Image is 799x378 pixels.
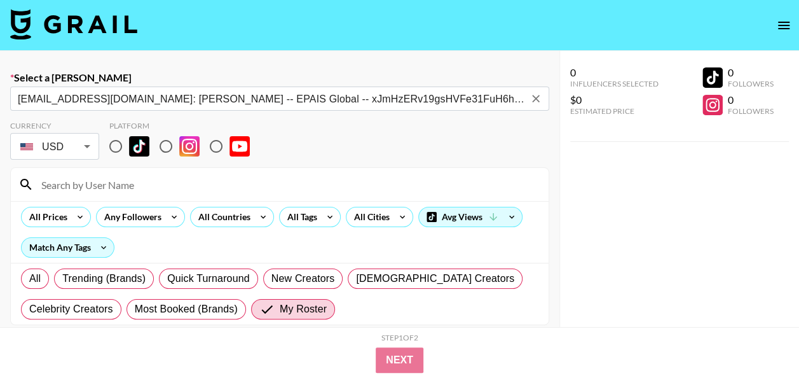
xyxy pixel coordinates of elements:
[271,271,335,286] span: New Creators
[191,207,253,227] div: All Countries
[179,136,200,157] img: Instagram
[29,271,41,286] span: All
[97,207,164,227] div: Any Followers
[22,238,114,257] div: Match Any Tags
[728,66,774,79] div: 0
[419,207,522,227] div: Avg Views
[109,121,260,130] div: Platform
[570,94,659,106] div: $0
[346,207,392,227] div: All Cities
[356,271,514,286] span: [DEMOGRAPHIC_DATA] Creators
[62,271,146,286] span: Trending (Brands)
[280,207,320,227] div: All Tags
[527,90,545,108] button: Clear
[129,136,149,157] img: TikTok
[728,94,774,106] div: 0
[34,174,541,195] input: Search by User Name
[229,136,250,157] img: YouTube
[10,9,137,39] img: Grail Talent
[135,302,238,317] span: Most Booked (Brands)
[771,13,796,38] button: open drawer
[22,207,70,227] div: All Prices
[376,347,423,373] button: Next
[570,66,659,79] div: 0
[10,121,99,130] div: Currency
[29,302,113,317] span: Celebrity Creators
[10,71,549,84] label: Select a [PERSON_NAME]
[381,333,418,342] div: Step 1 of 2
[728,79,774,88] div: Followers
[570,79,659,88] div: Influencers Selected
[728,106,774,116] div: Followers
[280,302,327,317] span: My Roster
[13,136,97,158] div: USD
[167,271,250,286] span: Quick Turnaround
[570,106,659,116] div: Estimated Price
